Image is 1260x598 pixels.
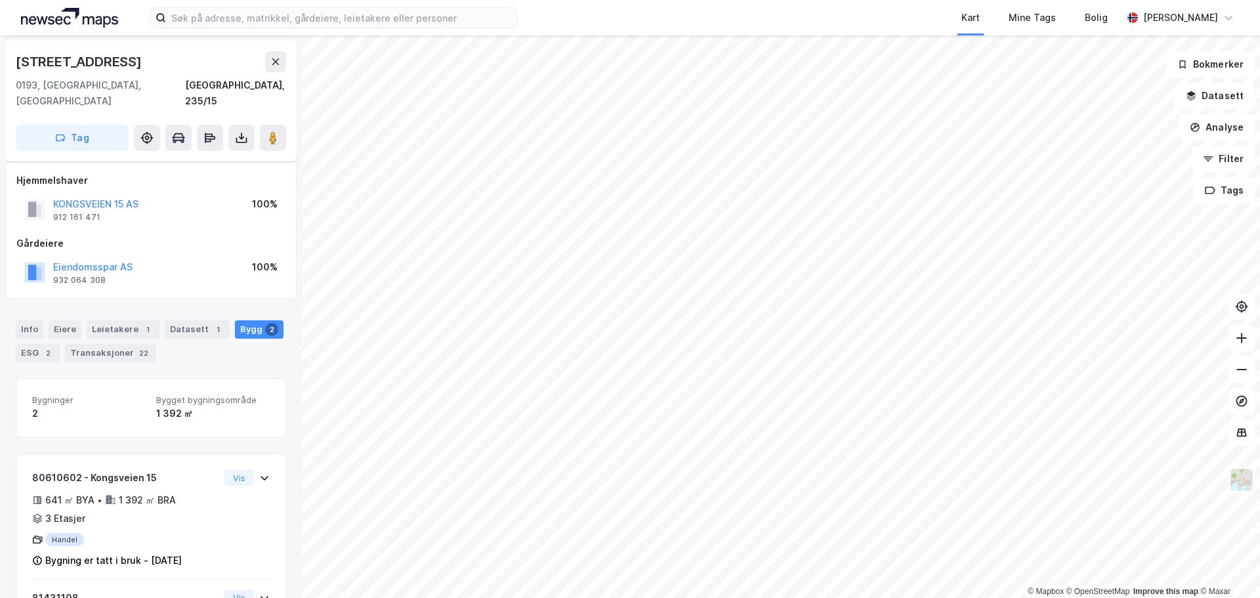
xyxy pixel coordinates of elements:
div: Gårdeiere [16,236,285,251]
input: Søk på adresse, matrikkel, gårdeiere, leietakere eller personer [166,8,516,28]
div: 2 [265,323,278,336]
div: Mine Tags [1009,10,1056,26]
div: Datasett [165,320,230,339]
div: Leietakere [87,320,159,339]
div: 1 392 ㎡ [156,406,270,421]
div: Kontrollprogram for chat [1194,535,1260,598]
iframe: Chat Widget [1194,535,1260,598]
div: 22 [136,347,151,360]
div: [GEOGRAPHIC_DATA], 235/15 [185,77,286,109]
div: Bygning er tatt i bruk - [DATE] [45,553,182,568]
div: 1 [141,323,154,336]
div: Hjemmelshaver [16,173,285,188]
div: 1 [211,323,224,336]
div: Info [16,320,43,339]
div: Eiere [49,320,81,339]
div: Bygg [235,320,283,339]
button: Datasett [1175,83,1255,109]
img: Z [1229,467,1254,492]
div: 1 392 ㎡ BRA [119,492,176,508]
div: ESG [16,344,60,362]
div: [PERSON_NAME] [1143,10,1218,26]
button: Analyse [1179,114,1255,140]
div: • [97,495,102,505]
div: [STREET_ADDRESS] [16,51,144,72]
div: 2 [41,347,54,360]
button: Tags [1194,177,1255,203]
div: 80610602 - Kongsveien 15 [32,470,219,486]
div: Transaksjoner [65,344,156,362]
div: 3 Etasjer [45,511,85,526]
span: Bygget bygningsområde [156,395,270,406]
button: Vis [224,470,254,486]
a: Mapbox [1028,587,1064,596]
div: Bolig [1085,10,1108,26]
button: Tag [16,125,129,151]
button: Bokmerker [1166,51,1255,77]
span: Bygninger [32,395,146,406]
a: Improve this map [1133,587,1198,596]
div: 100% [252,196,278,212]
a: OpenStreetMap [1066,587,1130,596]
div: 0193, [GEOGRAPHIC_DATA], [GEOGRAPHIC_DATA] [16,77,185,109]
div: 912 161 471 [53,212,100,223]
div: 2 [32,406,146,421]
img: logo.a4113a55bc3d86da70a041830d287a7e.svg [21,8,118,28]
div: 100% [252,259,278,275]
div: 932 064 308 [53,275,106,286]
div: 641 ㎡ BYA [45,492,94,508]
button: Filter [1192,146,1255,172]
div: Kart [961,10,980,26]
